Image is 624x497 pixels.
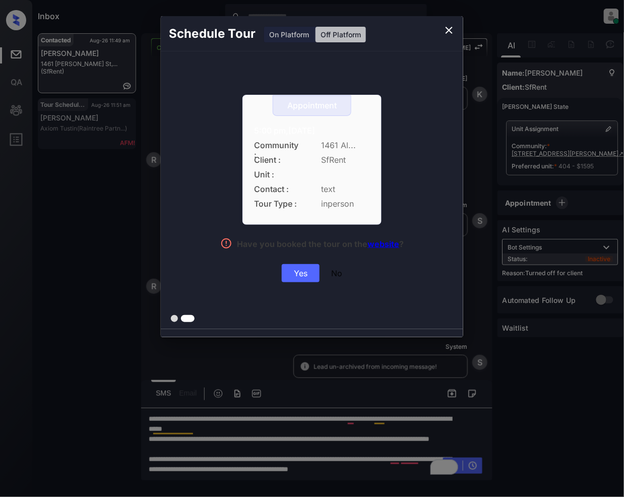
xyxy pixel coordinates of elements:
[282,264,320,282] div: Yes
[368,239,400,249] a: website
[254,155,299,165] span: Client :
[254,141,299,150] span: Community :
[321,141,370,150] span: 1461 Al...
[273,101,351,110] div: Appointment
[331,268,342,278] div: No
[254,170,299,179] span: Unit :
[254,184,299,194] span: Contact :
[237,239,404,252] div: Have you booked the tour on the ?
[321,199,370,209] span: inperson
[254,126,370,136] div: 5:00 pm,[DATE]
[321,155,370,165] span: SfRent
[161,16,264,51] h2: Schedule Tour
[439,20,459,40] button: close
[254,199,299,209] span: Tour Type :
[321,184,370,194] span: text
